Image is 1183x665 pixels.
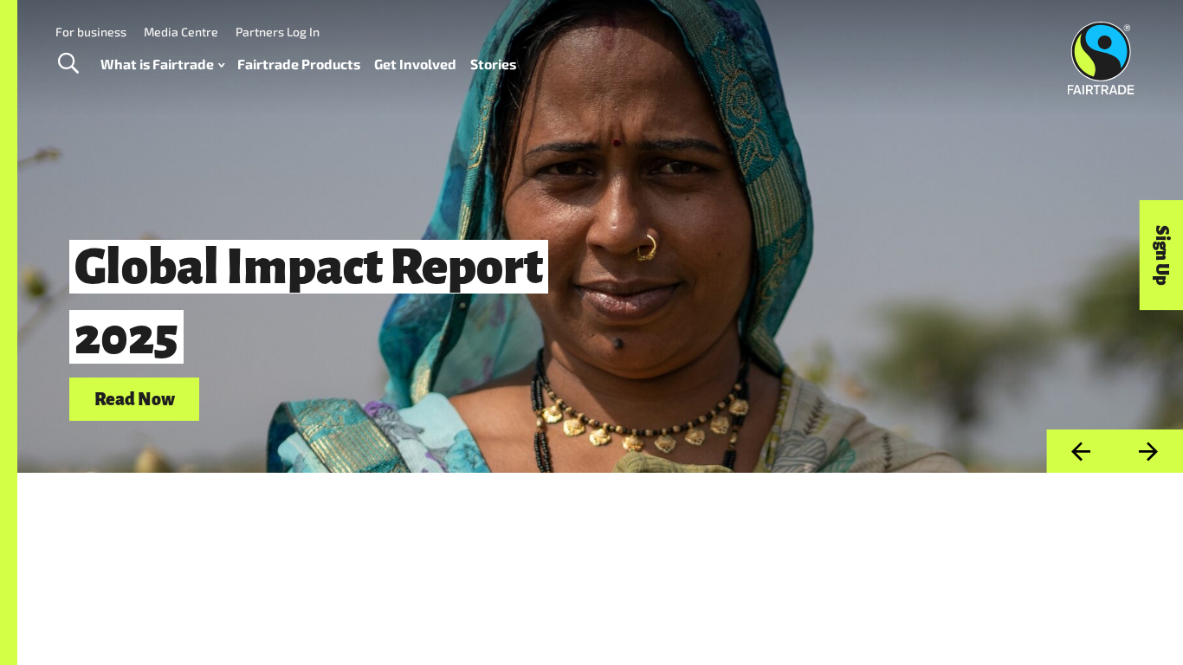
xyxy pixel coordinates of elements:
button: Previous [1046,429,1115,474]
a: What is Fairtrade [100,52,224,77]
a: Read Now [69,378,199,422]
a: For business [55,24,126,39]
button: Next [1115,429,1183,474]
img: Fairtrade Australia New Zealand logo [1068,22,1135,94]
span: Global Impact Report 2025 [69,240,548,364]
a: Fairtrade Products [237,52,360,77]
a: Toggle Search [47,42,89,86]
a: Stories [470,52,516,77]
a: Media Centre [144,24,218,39]
a: Get Involved [374,52,456,77]
a: Partners Log In [236,24,320,39]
